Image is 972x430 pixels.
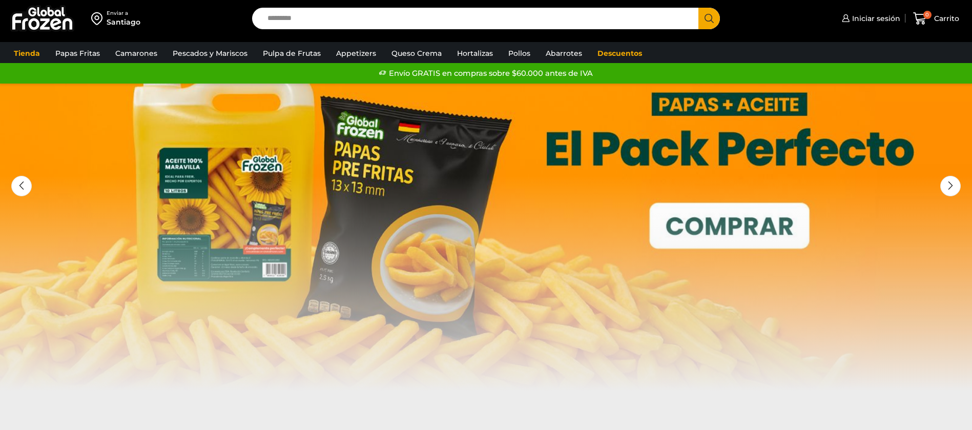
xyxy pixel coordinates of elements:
span: Iniciar sesión [850,13,900,24]
div: Santiago [107,17,140,27]
a: Hortalizas [452,44,498,63]
a: Tienda [9,44,45,63]
img: address-field-icon.svg [91,10,107,27]
a: Camarones [110,44,162,63]
a: Pulpa de Frutas [258,44,326,63]
button: Search button [698,8,720,29]
a: Appetizers [331,44,381,63]
a: Papas Fritas [50,44,105,63]
a: Queso Crema [386,44,447,63]
span: 0 [923,11,932,19]
span: Carrito [932,13,959,24]
a: Pollos [503,44,535,63]
div: Enviar a [107,10,140,17]
a: Descuentos [592,44,647,63]
a: Pescados y Mariscos [168,44,253,63]
a: 0 Carrito [911,7,962,31]
a: Iniciar sesión [839,8,900,29]
a: Abarrotes [541,44,587,63]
